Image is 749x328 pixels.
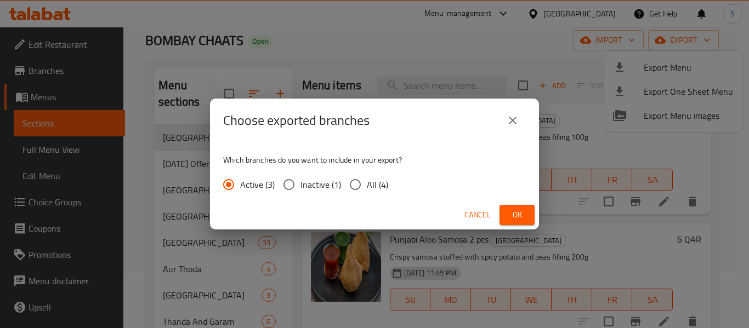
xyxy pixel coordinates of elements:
[500,107,526,134] button: close
[240,178,275,191] span: Active (3)
[223,112,370,129] h2: Choose exported branches
[223,154,526,165] p: Which branches do you want to include in your export?
[508,208,526,222] span: Ok
[464,208,491,222] span: Cancel
[367,178,388,191] span: All (4)
[500,205,535,225] button: Ok
[460,205,495,225] button: Cancel
[300,178,341,191] span: Inactive (1)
